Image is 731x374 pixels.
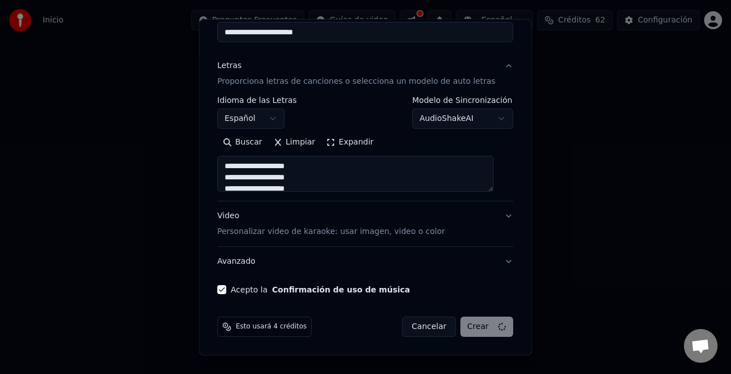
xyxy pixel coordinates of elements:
span: Esto usará 4 créditos [236,322,307,331]
button: Buscar [217,133,268,151]
button: Avanzado [217,247,513,276]
div: Letras [217,60,241,71]
p: Personalizar video de karaoke: usar imagen, video o color [217,226,445,237]
label: Acepto la [231,286,410,294]
button: Limpiar [268,133,321,151]
p: Proporciona letras de canciones o selecciona un modelo de auto letras [217,76,495,87]
div: Video [217,210,445,237]
button: Expandir [321,133,380,151]
button: LetrasProporciona letras de canciones o selecciona un modelo de auto letras [217,51,513,96]
div: LetrasProporciona letras de canciones o selecciona un modelo de auto letras [217,96,513,201]
button: Cancelar [403,317,456,337]
button: VideoPersonalizar video de karaoke: usar imagen, video o color [217,201,513,246]
label: Modelo de Sincronización [413,96,514,104]
button: Acepto la [272,286,410,294]
label: Idioma de las Letras [217,96,297,104]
